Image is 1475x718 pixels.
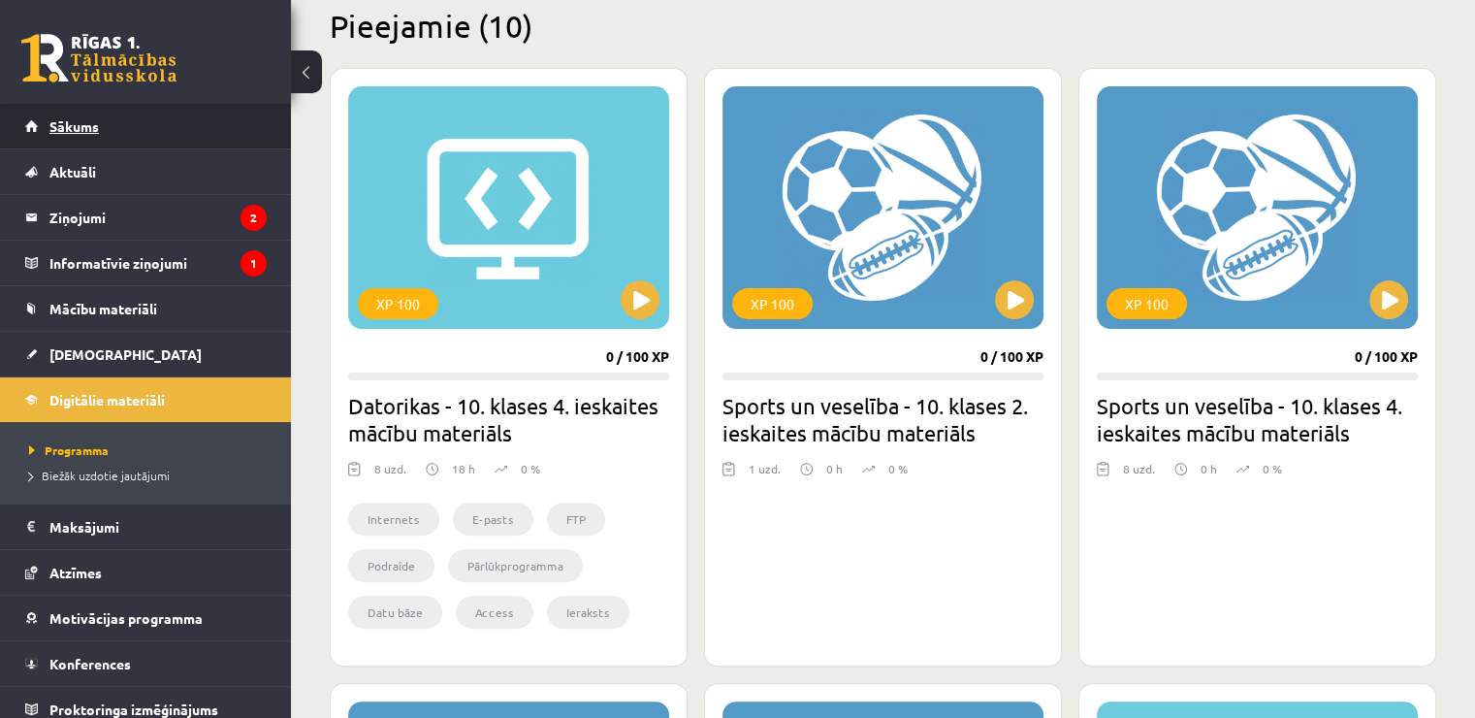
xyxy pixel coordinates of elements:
a: Rīgas 1. Tālmācības vidusskola [21,34,176,82]
span: Digitālie materiāli [49,391,165,408]
span: Proktoringa izmēģinājums [49,701,218,718]
i: 1 [240,250,267,277]
div: 8 uzd. [1123,460,1155,489]
span: Konferences [49,655,131,672]
a: Konferences [25,641,267,686]
a: Biežāk uzdotie jautājumi [29,467,272,484]
a: Ziņojumi2 [25,195,267,240]
div: 8 uzd. [374,460,406,489]
a: Mācību materiāli [25,286,267,331]
li: Pārlūkprogramma [448,549,583,582]
li: Podraide [348,549,434,582]
div: XP 100 [1106,288,1187,319]
li: Datu bāze [348,596,442,629]
p: 0 h [826,460,843,477]
a: Motivācijas programma [25,596,267,640]
a: Atzīmes [25,550,267,595]
span: Atzīmes [49,564,102,581]
li: Ieraksts [547,596,629,629]
legend: Informatīvie ziņojumi [49,241,267,285]
span: [DEMOGRAPHIC_DATA] [49,345,202,363]
h2: Pieejamie (10) [330,7,1436,45]
li: Access [456,596,533,629]
a: Digitālie materiāli [25,377,267,422]
i: 2 [240,205,267,231]
div: XP 100 [732,288,813,319]
div: XP 100 [358,288,438,319]
a: Sākums [25,104,267,148]
span: Aktuāli [49,163,96,180]
a: Aktuāli [25,149,267,194]
a: Programma [29,441,272,459]
h2: Sports un veselība - 10. klases 2. ieskaites mācību materiāls [722,392,1043,446]
h2: Sports un veselība - 10. klases 4. ieskaites mācību materiāls [1097,392,1418,446]
p: 0 h [1201,460,1217,477]
span: Motivācijas programma [49,609,203,627]
li: FTP [547,503,605,536]
h2: Datorikas - 10. klases 4. ieskaites mācību materiāls [348,392,669,446]
p: 0 % [888,460,908,477]
p: 0 % [521,460,540,477]
a: Informatīvie ziņojumi1 [25,241,267,285]
span: Mācību materiāli [49,300,157,317]
li: Internets [348,503,439,536]
legend: Maksājumi [49,505,267,549]
a: Maksājumi [25,505,267,549]
div: 1 uzd. [749,460,781,489]
span: Sākums [49,117,99,135]
legend: Ziņojumi [49,195,267,240]
li: E-pasts [453,503,533,536]
a: [DEMOGRAPHIC_DATA] [25,332,267,376]
p: 18 h [452,460,475,477]
p: 0 % [1263,460,1282,477]
span: Biežāk uzdotie jautājumi [29,468,170,483]
span: Programma [29,442,109,458]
